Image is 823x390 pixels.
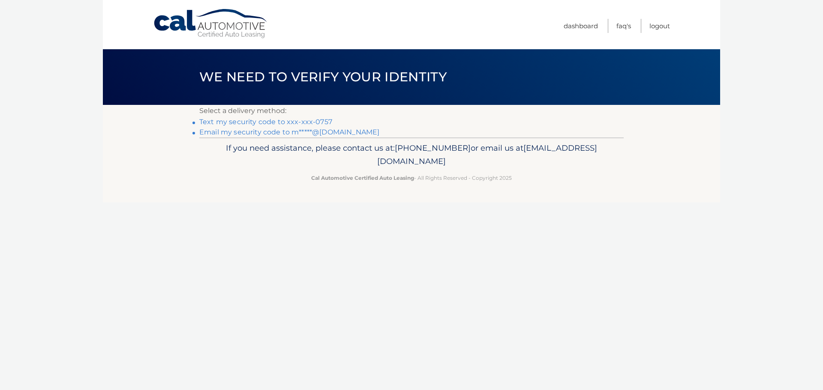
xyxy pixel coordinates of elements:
strong: Cal Automotive Certified Auto Leasing [311,175,414,181]
a: Cal Automotive [153,9,269,39]
p: - All Rights Reserved - Copyright 2025 [205,173,618,182]
a: Logout [649,19,670,33]
p: If you need assistance, please contact us at: or email us at [205,141,618,169]
span: [PHONE_NUMBER] [395,143,471,153]
a: FAQ's [616,19,631,33]
a: Text my security code to xxx-xxx-0757 [199,118,332,126]
span: We need to verify your identity [199,69,447,85]
a: Dashboard [564,19,598,33]
p: Select a delivery method: [199,105,624,117]
a: Email my security code to m*****@[DOMAIN_NAME] [199,128,379,136]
